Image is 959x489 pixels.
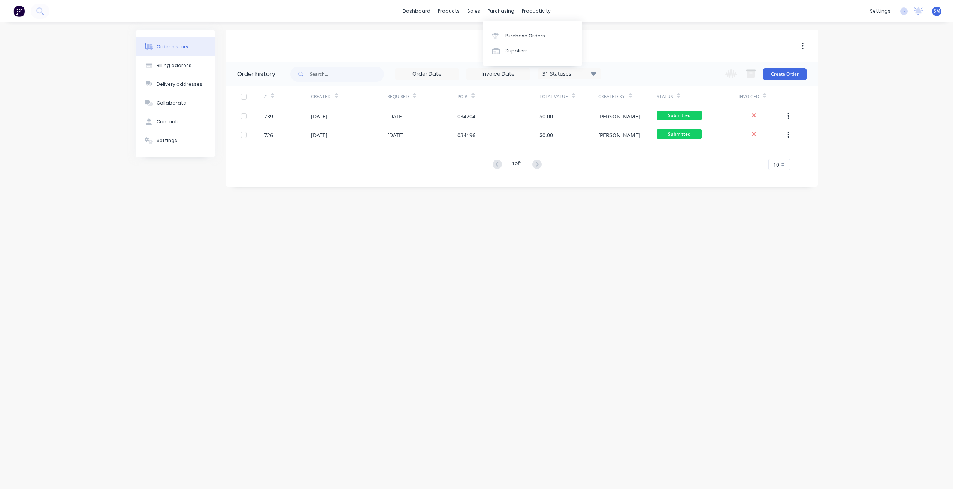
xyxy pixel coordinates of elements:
div: $0.00 [539,131,553,139]
span: 10 [773,161,779,169]
div: 034204 [457,112,475,120]
div: 1 of 1 [512,159,523,170]
div: Collaborate [157,100,186,106]
img: Factory [13,6,25,17]
div: products [434,6,463,17]
span: SM [934,8,940,15]
button: Delivery addresses [136,75,215,94]
a: dashboard [399,6,434,17]
div: sales [463,6,484,17]
div: Contacts [157,118,180,125]
div: purchasing [484,6,518,17]
div: productivity [518,6,554,17]
div: Created [311,86,387,107]
div: Delivery addresses [157,81,202,88]
div: $0.00 [539,112,553,120]
input: Order Date [396,69,459,80]
button: Order history [136,37,215,56]
div: [DATE] [387,131,404,139]
input: Search... [310,67,384,82]
div: Purchase Orders [505,33,545,39]
div: Order history [237,70,275,79]
div: Status [657,93,673,100]
input: Invoice Date [467,69,530,80]
div: 31 Statuses [538,70,601,78]
div: [DATE] [311,112,327,120]
div: [DATE] [387,112,404,120]
a: Suppliers [483,43,582,58]
span: Submitted [657,111,702,120]
div: Billing address [157,62,191,69]
div: 034196 [457,131,475,139]
div: Created [311,93,331,100]
button: Contacts [136,112,215,131]
div: Order history [157,43,188,50]
div: Invoiced [739,93,759,100]
div: Status [657,86,739,107]
div: # [264,93,267,100]
div: Required [387,86,458,107]
div: 726 [264,131,273,139]
div: 739 [264,112,273,120]
div: [PERSON_NAME] [598,112,640,120]
div: PO # [457,93,468,100]
div: Total Value [539,86,598,107]
div: Required [387,93,409,100]
button: Collaborate [136,94,215,112]
div: Suppliers [505,48,528,54]
div: Invoiced [739,86,786,107]
div: [DATE] [311,131,327,139]
a: Purchase Orders [483,28,582,43]
div: Created By [598,93,625,100]
div: Total Value [539,93,568,100]
div: PO # [457,86,539,107]
div: # [264,86,311,107]
span: Submitted [657,129,702,139]
button: Billing address [136,56,215,75]
div: Created By [598,86,657,107]
button: Create Order [763,68,807,80]
div: Settings [157,137,177,144]
div: settings [866,6,894,17]
div: [PERSON_NAME] [598,131,640,139]
button: Settings [136,131,215,150]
